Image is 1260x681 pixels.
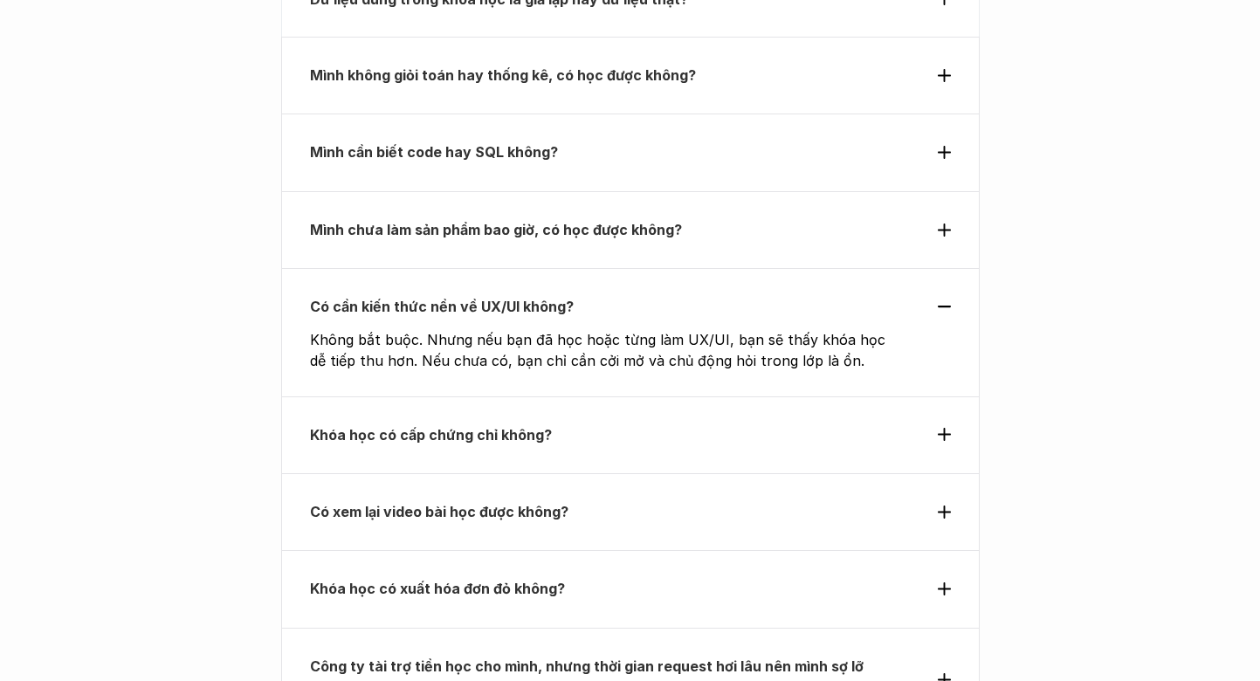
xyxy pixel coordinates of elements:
[310,580,565,597] strong: Khóa học có xuất hóa đơn đỏ không?
[310,426,552,444] strong: Khóa học có cấp chứng chỉ không?
[310,298,574,315] strong: Có cần kiến thức nền về UX/UI không?
[310,143,558,161] strong: Mình cần biết code hay SQL không?
[310,503,568,520] strong: Có xem lại video bài học được không?
[310,221,682,238] strong: Mình chưa làm sản phẩm bao giờ, có học được không?
[310,66,696,84] strong: Mình không giỏi toán hay thống kê, có học được không?
[310,329,893,371] p: Không bắt buộc. Nhưng nếu bạn đã học hoặc từng làm UX/UI, bạn sẽ thấy khóa học dễ tiếp thu hơn. N...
